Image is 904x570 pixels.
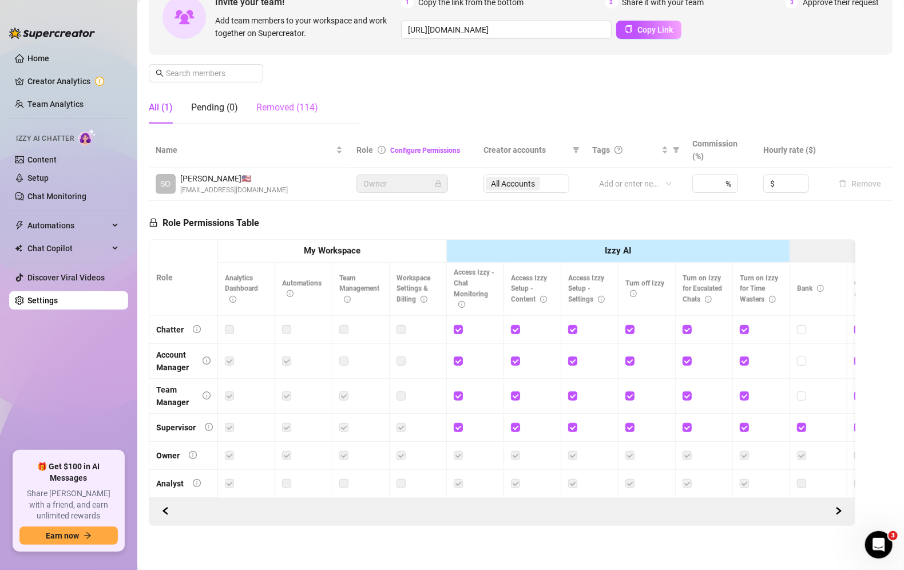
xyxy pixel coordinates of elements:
div: All (1) [149,101,173,114]
span: info-circle [203,357,211,365]
h5: Role Permissions Table [149,216,259,230]
span: info-circle [287,290,294,297]
strong: Izzy AI [605,246,631,256]
span: 🎁 Get $100 in AI Messages [19,461,118,484]
span: Automations [27,216,109,235]
span: Access Izzy - Chat Monitoring [454,268,494,309]
span: Team Management [339,274,379,304]
span: filter [673,147,680,153]
span: Turn on Izzy for Time Wasters [740,274,778,304]
div: Analyst [156,477,184,490]
span: question-circle [614,146,623,154]
a: Configure Permissions [390,147,460,155]
span: lock [149,218,158,227]
img: Chat Copilot [15,244,22,252]
span: [PERSON_NAME] 🇺🇸 [180,172,288,185]
div: Pending (0) [191,101,238,114]
a: Chat Monitoring [27,192,86,201]
a: Home [27,54,49,63]
span: Role [356,145,373,155]
img: logo-BBDzfeDw.svg [9,27,95,39]
span: Name [156,144,334,156]
button: Scroll Backward [830,502,848,521]
span: right [835,507,843,515]
span: thunderbolt [15,221,24,230]
a: Team Analytics [27,100,84,109]
span: Chat Copilot [27,239,109,258]
span: Access Izzy Setup - Content [511,274,547,304]
span: lock [435,180,442,187]
span: info-circle [229,296,236,303]
a: Creator Analytics exclamation-circle [27,72,119,90]
div: Chatter [156,323,184,336]
span: 3 [889,531,898,540]
span: left [161,507,169,515]
span: info-circle [817,285,824,292]
span: info-circle [205,423,213,431]
span: search [156,69,164,77]
span: info-circle [705,296,712,303]
th: Commission (%) [685,133,756,168]
input: Search members [166,67,247,80]
button: Remove [834,177,886,191]
div: Owner [156,449,180,462]
span: Owner [363,175,441,192]
th: Hourly rate ($) [756,133,827,168]
a: Discover Viral Videos [27,273,105,282]
span: Turn on Izzy for Escalated Chats [683,274,722,304]
span: [EMAIL_ADDRESS][DOMAIN_NAME] [180,185,288,196]
span: info-circle [540,296,547,303]
a: Setup [27,173,49,183]
span: Creator accounts [483,144,568,156]
div: Team Manager [156,383,193,409]
span: info-circle [193,325,201,333]
span: Earn now [46,531,79,540]
a: Settings [27,296,58,305]
button: Copy Link [616,21,681,39]
div: Removed (114) [256,101,318,114]
span: info-circle [421,296,427,303]
span: Turn off Izzy [625,279,664,298]
span: info-circle [193,479,201,487]
span: info-circle [189,451,197,459]
span: arrow-right [84,532,92,540]
span: SO [161,177,171,190]
button: Earn nowarrow-right [19,527,118,545]
img: AI Chatter [78,129,96,145]
span: info-circle [378,146,386,154]
span: Workspace Settings & Billing [397,274,430,304]
span: filter [671,141,682,159]
div: Supervisor [156,421,196,434]
span: Access Izzy Setup - Settings [568,274,605,304]
span: filter [570,141,582,159]
span: copy [625,25,633,33]
span: info-circle [458,301,465,308]
span: Add team members to your workspace and work together on Supercreator. [215,14,397,39]
iframe: Intercom live chat [865,531,893,559]
button: Scroll Forward [156,502,175,521]
a: Content [27,155,57,164]
strong: My Workspace [304,246,360,256]
span: Izzy AI Chatter [16,133,74,144]
span: Automations [282,279,322,298]
span: info-circle [769,296,776,303]
span: Copy Link [637,25,673,34]
span: info-circle [630,290,637,297]
span: Bank [797,284,824,292]
span: info-circle [598,296,605,303]
span: info-circle [344,296,351,303]
span: filter [573,147,580,153]
div: Account Manager [156,349,193,374]
span: Analytics Dashboard [225,274,258,304]
th: Role [149,240,218,316]
th: Name [149,133,350,168]
span: Share [PERSON_NAME] with a friend, and earn unlimited rewards [19,488,118,522]
span: info-circle [203,391,211,399]
span: Collections (Lists) [854,279,889,298]
span: Tags [592,144,610,156]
